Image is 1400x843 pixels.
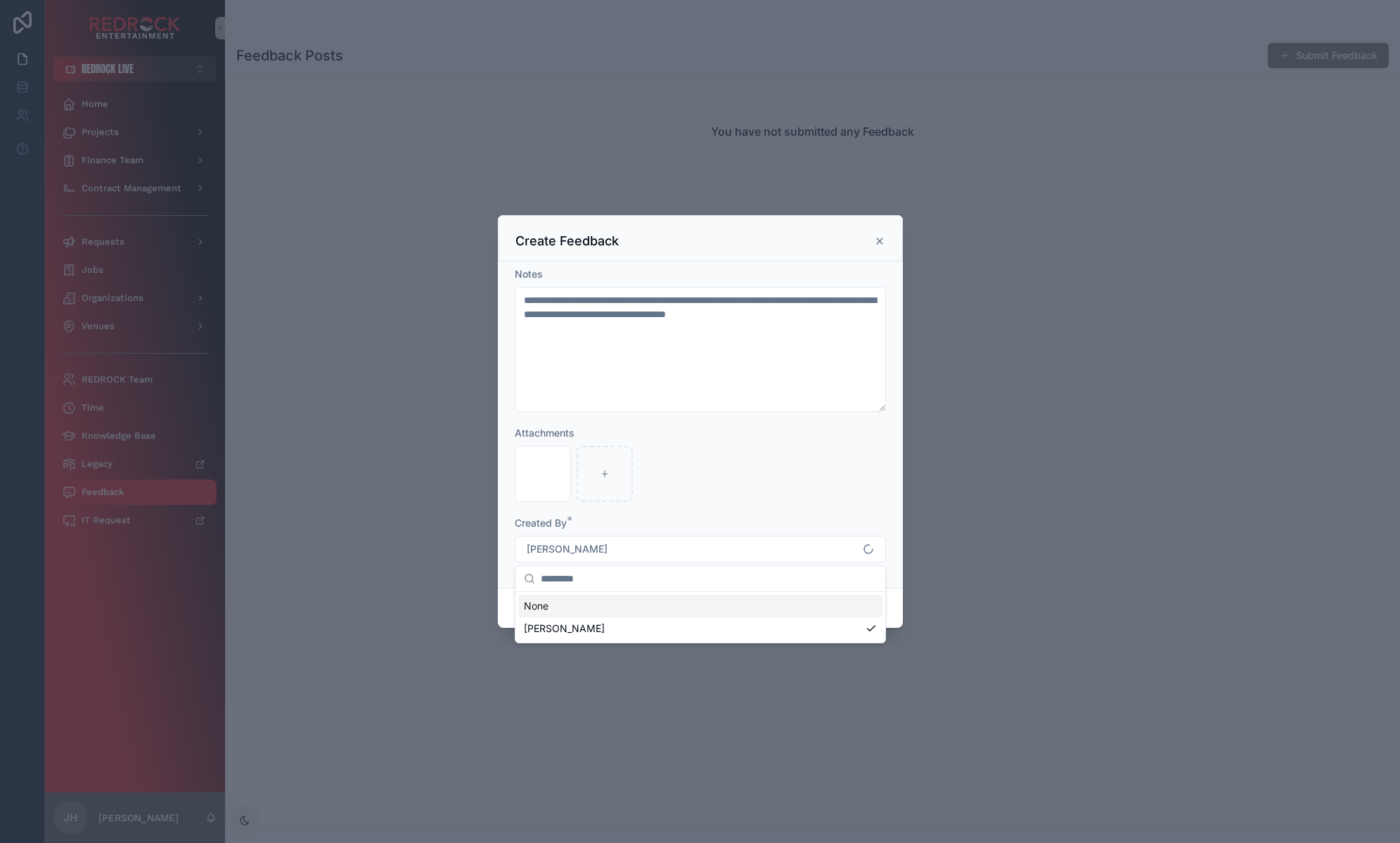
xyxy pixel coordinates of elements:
span: Notes [515,268,543,280]
span: Attachments [515,427,574,439]
h3: Create Feedback [515,233,619,250]
button: Select Button [515,536,886,562]
span: [PERSON_NAME] [527,542,608,556]
span: Created By [515,517,567,529]
div: Suggestions [515,592,885,643]
div: None [518,595,882,617]
span: [PERSON_NAME] [524,622,605,636]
